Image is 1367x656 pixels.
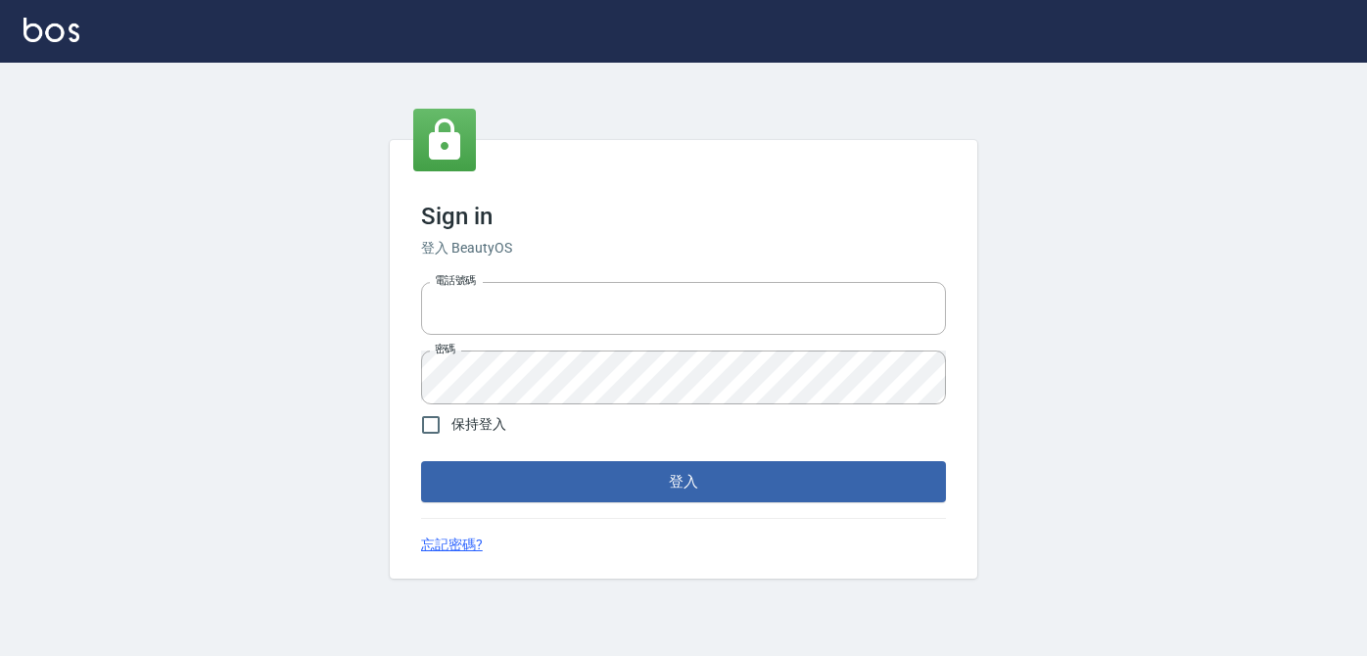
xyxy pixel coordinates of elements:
h6: 登入 BeautyOS [421,238,946,258]
img: Logo [24,18,79,42]
h3: Sign in [421,203,946,230]
a: 忘記密碼? [421,535,483,555]
label: 電話號碼 [435,273,476,288]
button: 登入 [421,461,946,502]
span: 保持登入 [451,414,506,435]
label: 密碼 [435,342,455,356]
